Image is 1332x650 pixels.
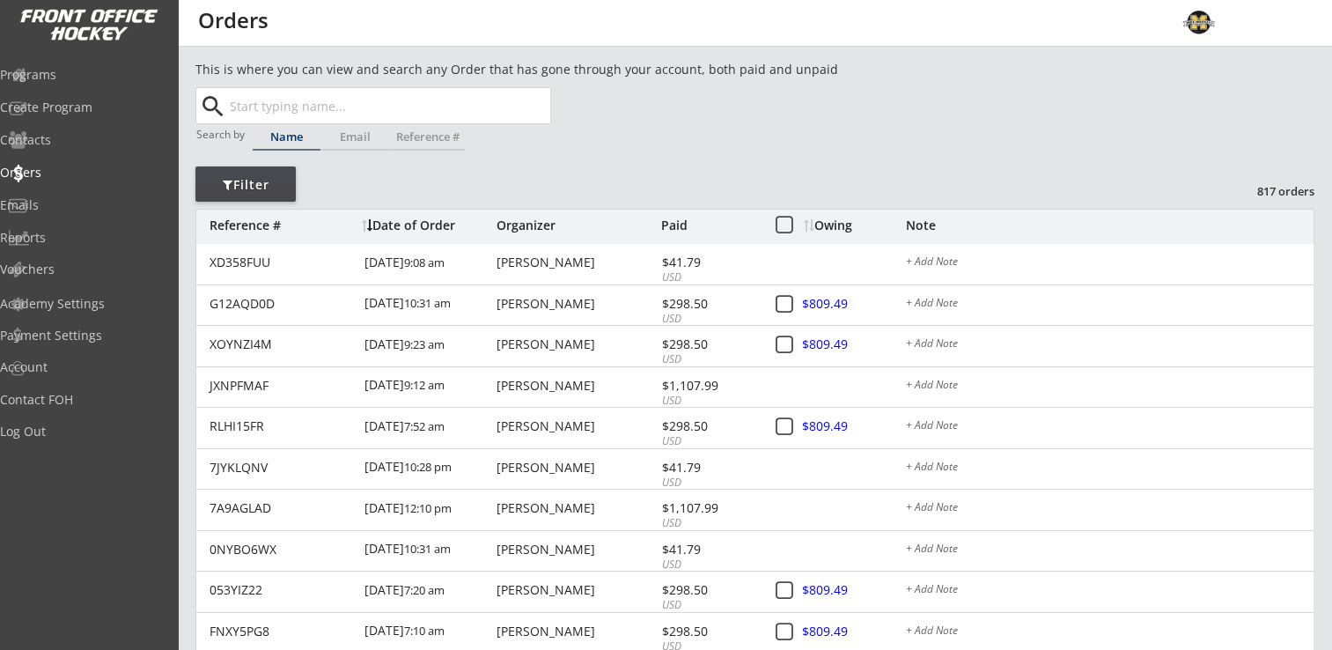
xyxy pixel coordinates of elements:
[1223,183,1314,199] div: 817 orders
[906,256,1314,270] div: + Add Note
[364,285,492,325] div: [DATE]
[662,312,756,327] div: USD
[662,270,756,285] div: USD
[210,462,354,474] div: 7JYKLQNV
[906,543,1314,558] div: + Add Note
[662,502,756,514] div: $1,107.99
[497,256,657,269] div: [PERSON_NAME]
[804,219,905,232] div: Owing
[906,584,1314,598] div: + Add Note
[404,623,445,639] font: 7:10 am
[497,338,657,351] div: [PERSON_NAME]
[404,255,445,270] font: 9:08 am
[390,131,465,143] div: Reference #
[906,298,1314,312] div: + Add Note
[497,420,657,432] div: [PERSON_NAME]
[662,584,756,596] div: $298.50
[662,256,756,269] div: $41.79
[662,625,756,638] div: $298.50
[196,129,247,140] div: Search by
[195,176,296,194] div: Filter
[404,377,445,393] font: 9:12 am
[364,572,492,611] div: [DATE]
[662,420,756,432] div: $298.50
[364,531,492,571] div: [DATE]
[662,298,756,310] div: $298.50
[802,625,904,638] div: $809.49
[662,394,756,409] div: USD
[497,219,657,232] div: Organizer
[404,336,445,352] font: 9:23 am
[210,502,354,514] div: 7A9AGLAD
[210,219,353,232] div: Reference #
[906,380,1314,394] div: + Add Note
[210,298,354,310] div: G12AQD0D
[662,338,756,351] div: $298.50
[497,584,657,596] div: [PERSON_NAME]
[497,298,657,310] div: [PERSON_NAME]
[906,338,1314,352] div: + Add Note
[404,418,445,434] font: 7:52 am
[210,338,354,351] div: XOYNZI4M
[321,131,389,143] div: Email
[253,131,320,143] div: Name
[497,502,657,514] div: [PERSON_NAME]
[195,61,938,78] div: This is where you can view and search any Order that has gone through your account, both paid and...
[802,298,904,310] div: $809.49
[210,625,354,638] div: FNXY5PG8
[226,88,550,123] input: Start typing name...
[198,92,227,121] button: search
[662,476,756,491] div: USD
[362,219,492,232] div: Date of Order
[662,598,756,613] div: USD
[662,352,756,367] div: USD
[404,582,445,598] font: 7:20 am
[364,408,492,447] div: [DATE]
[906,462,1314,476] div: + Add Note
[497,462,657,474] div: [PERSON_NAME]
[364,326,492,366] div: [DATE]
[210,420,354,432] div: RLHI15FR
[404,541,451,557] font: 10:31 am
[662,462,756,474] div: $41.79
[364,367,492,407] div: [DATE]
[210,256,354,269] div: XD358FUU
[404,500,452,516] font: 12:10 pm
[404,295,451,311] font: 10:31 am
[906,625,1314,639] div: + Add Note
[802,338,904,351] div: $809.49
[210,380,354,392] div: JXNPFMAF
[906,219,1314,232] div: Note
[497,543,657,556] div: [PERSON_NAME]
[802,584,904,596] div: $809.49
[497,625,657,638] div: [PERSON_NAME]
[662,516,756,531] div: USD
[662,543,756,556] div: $41.79
[662,558,756,572] div: USD
[497,380,657,392] div: [PERSON_NAME]
[364,244,492,284] div: [DATE]
[210,584,354,596] div: 053YIZ22
[364,449,492,489] div: [DATE]
[662,434,756,449] div: USD
[906,502,1314,516] div: + Add Note
[906,420,1314,434] div: + Add Note
[404,459,452,475] font: 10:28 pm
[364,490,492,529] div: [DATE]
[210,543,354,556] div: 0NYBO6WX
[802,420,904,432] div: $809.49
[662,380,756,392] div: $1,107.99
[661,219,756,232] div: Paid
